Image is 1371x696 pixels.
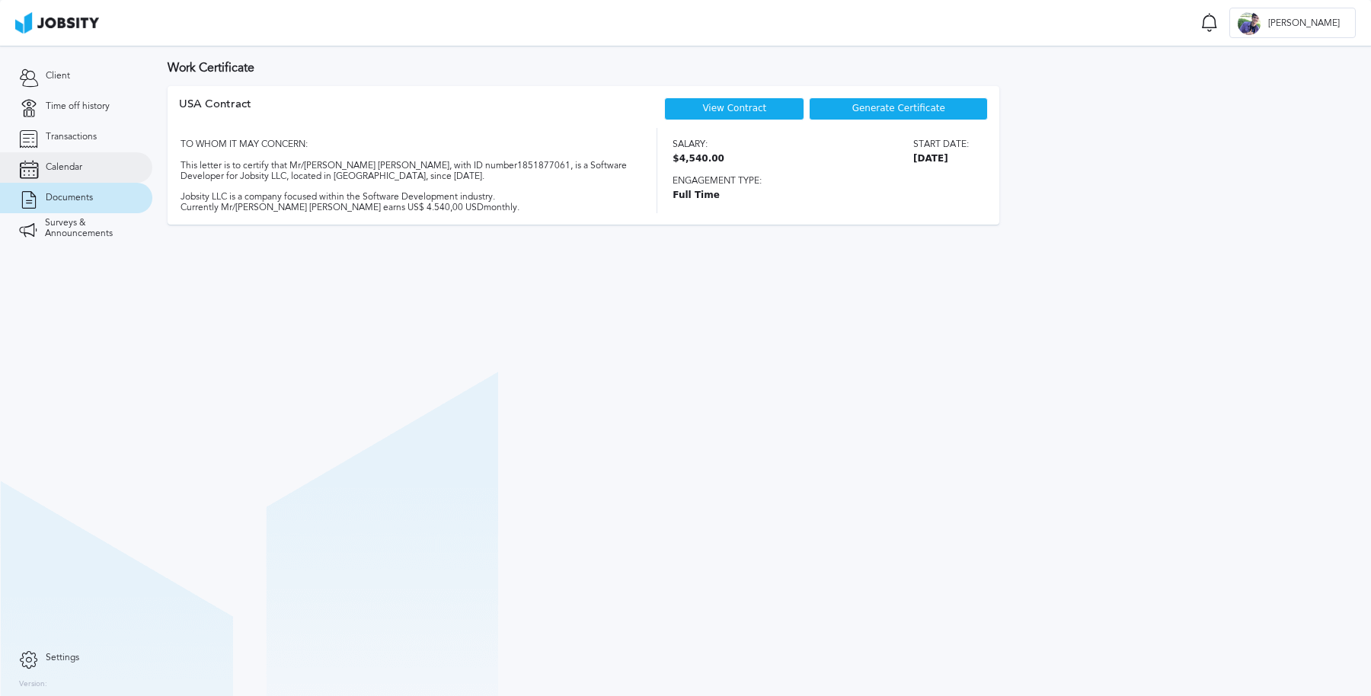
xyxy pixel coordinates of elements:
[179,97,251,128] div: USA Contract
[45,218,133,239] span: Surveys & Announcements
[673,154,724,164] span: $4,540.00
[46,162,82,173] span: Calendar
[1261,18,1347,29] span: [PERSON_NAME]
[1229,8,1356,38] button: J[PERSON_NAME]
[46,193,93,203] span: Documents
[179,128,630,213] div: TO WHOM IT MAY CONCERN: This letter is to certify that Mr/[PERSON_NAME] [PERSON_NAME], with ID nu...
[46,101,110,112] span: Time off history
[913,139,969,150] span: Start date:
[913,154,969,164] span: [DATE]
[46,132,97,142] span: Transactions
[19,680,47,689] label: Version:
[702,103,766,113] a: View Contract
[1238,12,1261,35] div: J
[46,653,79,663] span: Settings
[46,71,70,81] span: Client
[168,61,1356,75] h3: Work Certificate
[15,12,99,34] img: ab4bad089aa723f57921c736e9817d99.png
[852,104,945,114] span: Generate Certificate
[673,190,969,201] span: Full Time
[673,139,724,150] span: Salary:
[673,176,969,187] span: Engagement type:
